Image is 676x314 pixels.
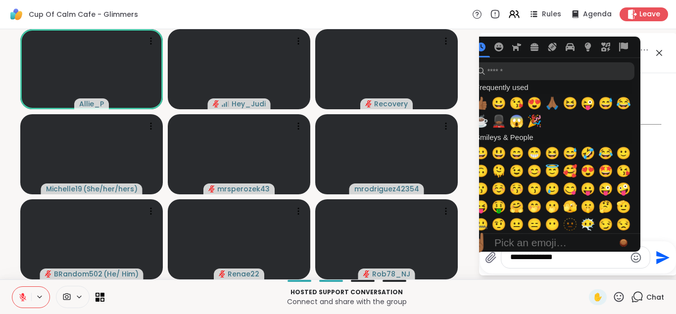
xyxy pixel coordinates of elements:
span: Michelle19 [46,184,82,194]
span: audio-muted [219,270,226,277]
span: mrodriguez42354 [354,184,419,194]
span: Recovery [374,99,408,109]
span: ✋ [593,291,603,303]
span: Agenda [583,9,612,19]
span: BRandom502 [54,269,102,279]
span: Cup Of Calm Cafe - Glimmers [29,9,138,19]
button: Send [650,246,673,269]
span: Rob78_NJ [372,269,410,279]
p: Hosted support conversation [110,288,583,297]
span: audio-muted [363,270,370,277]
span: Allie_P [79,99,104,109]
span: Chat [646,292,664,302]
span: ( She/her/hers ) [83,184,138,194]
span: Leave [639,9,660,19]
span: Renae22 [228,269,259,279]
p: Connect and share with the group [110,297,583,307]
span: mrsperozek43 [217,184,270,194]
span: ( He/ Him ) [103,269,139,279]
span: Rules [542,9,561,19]
span: audio-muted [213,100,220,107]
textarea: Type your message [510,252,626,263]
button: Emoji picker [630,252,642,264]
span: Hey_Judi [232,99,266,109]
span: audio-muted [208,185,215,192]
span: audio-muted [365,100,372,107]
span: audio-muted [45,270,52,277]
img: ShareWell Logomark [8,6,25,23]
